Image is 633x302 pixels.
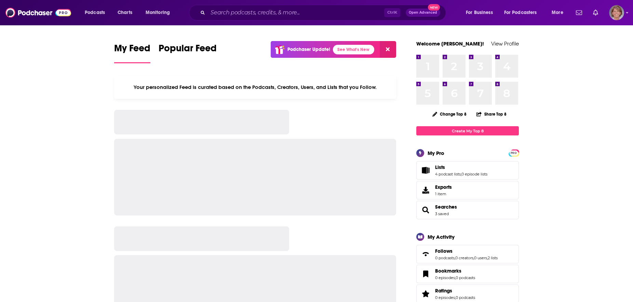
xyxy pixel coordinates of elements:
a: Show notifications dropdown [573,7,585,18]
a: 4 podcast lists [435,172,461,176]
span: Searches [416,201,519,219]
a: Ratings [419,289,432,299]
span: Popular Feed [159,42,217,58]
button: Share Top 8 [476,107,507,121]
span: Podcasts [85,8,105,17]
span: , [473,255,474,260]
div: My Activity [428,234,455,240]
button: open menu [141,7,179,18]
img: Podchaser - Follow, Share and Rate Podcasts [5,6,71,19]
img: User Profile [609,5,624,20]
a: 0 podcasts [456,275,475,280]
div: Your personalized Feed is curated based on the Podcasts, Creators, Users, and Lists that you Follow. [114,76,396,99]
a: Lists [435,164,487,170]
button: Change Top 8 [428,110,471,118]
span: Exports [419,185,432,195]
a: My Feed [114,42,150,63]
span: Lists [416,161,519,180]
a: View Profile [491,40,519,47]
a: Lists [419,166,432,175]
a: 0 podcasts [435,255,455,260]
span: Monitoring [146,8,170,17]
span: , [461,172,461,176]
span: New [428,4,440,11]
span: For Podcasters [504,8,537,17]
span: More [552,8,563,17]
span: 1 item [435,192,452,196]
a: PRO [510,150,518,155]
span: , [455,255,455,260]
a: See What's New [333,45,374,54]
span: Bookmarks [435,268,461,274]
a: Welcome [PERSON_NAME]! [416,40,484,47]
button: open menu [547,7,572,18]
a: 3 saved [435,211,449,216]
a: 0 episodes [435,295,455,300]
span: Follows [435,248,453,254]
div: My Pro [428,150,444,156]
a: Charts [113,7,136,18]
a: Ratings [435,288,475,294]
a: Searches [435,204,457,210]
p: Podchaser Update! [287,47,330,52]
a: 0 podcasts [456,295,475,300]
a: Show notifications dropdown [590,7,601,18]
button: Show profile menu [609,5,624,20]
a: 0 users [474,255,487,260]
span: Exports [435,184,452,190]
a: Searches [419,205,432,215]
span: Lists [435,164,445,170]
span: For Business [466,8,493,17]
span: My Feed [114,42,150,58]
span: Logged in as terriaslater [609,5,624,20]
button: open menu [461,7,501,18]
a: 2 lists [488,255,498,260]
span: Open Advanced [409,11,437,14]
span: Follows [416,245,519,263]
button: open menu [500,7,547,18]
a: Bookmarks [419,269,432,279]
a: Exports [416,181,519,199]
a: 0 episode lists [461,172,487,176]
span: Ctrl K [384,8,400,17]
button: Open AdvancedNew [406,9,440,17]
a: Follows [435,248,498,254]
a: 0 episodes [435,275,455,280]
span: Charts [118,8,132,17]
a: Create My Top 8 [416,126,519,135]
a: Follows [419,249,432,259]
button: open menu [80,7,114,18]
span: Ratings [435,288,452,294]
a: Bookmarks [435,268,475,274]
div: Search podcasts, credits, & more... [196,5,453,21]
a: Popular Feed [159,42,217,63]
input: Search podcasts, credits, & more... [208,7,384,18]
span: Bookmarks [416,265,519,283]
a: 0 creators [455,255,473,260]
